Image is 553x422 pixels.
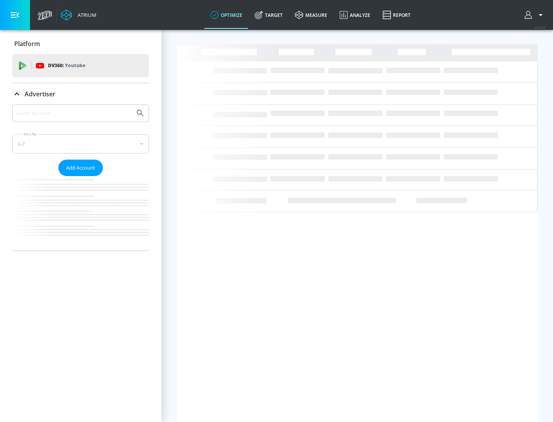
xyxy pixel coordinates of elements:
span: v 4.24.0 [535,25,545,30]
p: DV360: [48,61,85,70]
p: Platform [14,40,40,48]
a: measure [289,1,333,29]
div: DV360: Youtube [12,54,149,77]
div: Atrium [75,12,96,18]
div: Advertiser [12,104,149,251]
a: Atrium [61,9,96,21]
button: Add Account [58,160,103,176]
div: A-Z [12,134,149,153]
label: Sort By [22,132,38,137]
p: Advertiser [25,90,55,98]
input: Search by name [15,108,132,118]
a: Analyze [333,1,376,29]
div: Advertiser [12,83,149,105]
div: Platform [12,33,149,54]
a: Target [248,1,289,29]
span: Add Account [66,163,95,172]
a: optimize [204,1,248,29]
nav: list of Advertiser [12,176,149,251]
p: Youtube [65,61,85,69]
a: Report [376,1,417,29]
